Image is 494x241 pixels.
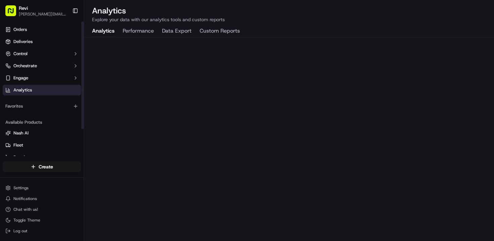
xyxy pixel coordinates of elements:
button: Control [3,48,81,59]
a: Promise [5,154,78,160]
button: Log out [3,226,81,236]
h2: Analytics [92,5,486,16]
button: Promise [3,152,81,163]
button: Settings [3,183,81,193]
div: Favorites [3,101,81,112]
button: Custom Reports [200,26,240,37]
span: Settings [13,185,29,191]
button: Revi[PERSON_NAME][EMAIL_ADDRESS][DOMAIN_NAME] [3,3,70,19]
a: Fleet [5,142,78,148]
button: Analytics [92,26,115,37]
button: Revi [19,5,28,11]
p: Explore your data with our analytics tools and custom reports [92,16,486,23]
iframe: Analytics [84,37,494,241]
span: Promise [13,154,29,160]
span: Engage [13,75,28,81]
span: Fleet [13,142,23,148]
span: Notifications [13,196,37,201]
span: Chat with us! [13,207,38,212]
button: Create [3,161,81,172]
span: Orchestrate [13,63,37,69]
button: Toggle Theme [3,215,81,225]
button: Notifications [3,194,81,203]
span: Log out [13,228,27,234]
button: Nash AI [3,128,81,138]
button: Chat with us! [3,205,81,214]
button: Fleet [3,140,81,151]
span: Analytics [13,87,32,93]
button: Engage [3,73,81,83]
span: Orders [13,27,27,33]
span: Nash AI [13,130,29,136]
span: Toggle Theme [13,217,40,223]
span: Deliveries [13,39,33,45]
span: Control [13,51,28,57]
div: Available Products [3,117,81,128]
a: Analytics [3,85,81,95]
a: Deliveries [3,36,81,47]
button: [PERSON_NAME][EMAIL_ADDRESS][DOMAIN_NAME] [19,11,67,17]
button: Data Export [162,26,192,37]
span: Create [39,163,53,170]
a: Orders [3,24,81,35]
a: Nash AI [5,130,78,136]
button: Performance [123,26,154,37]
button: Orchestrate [3,61,81,71]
